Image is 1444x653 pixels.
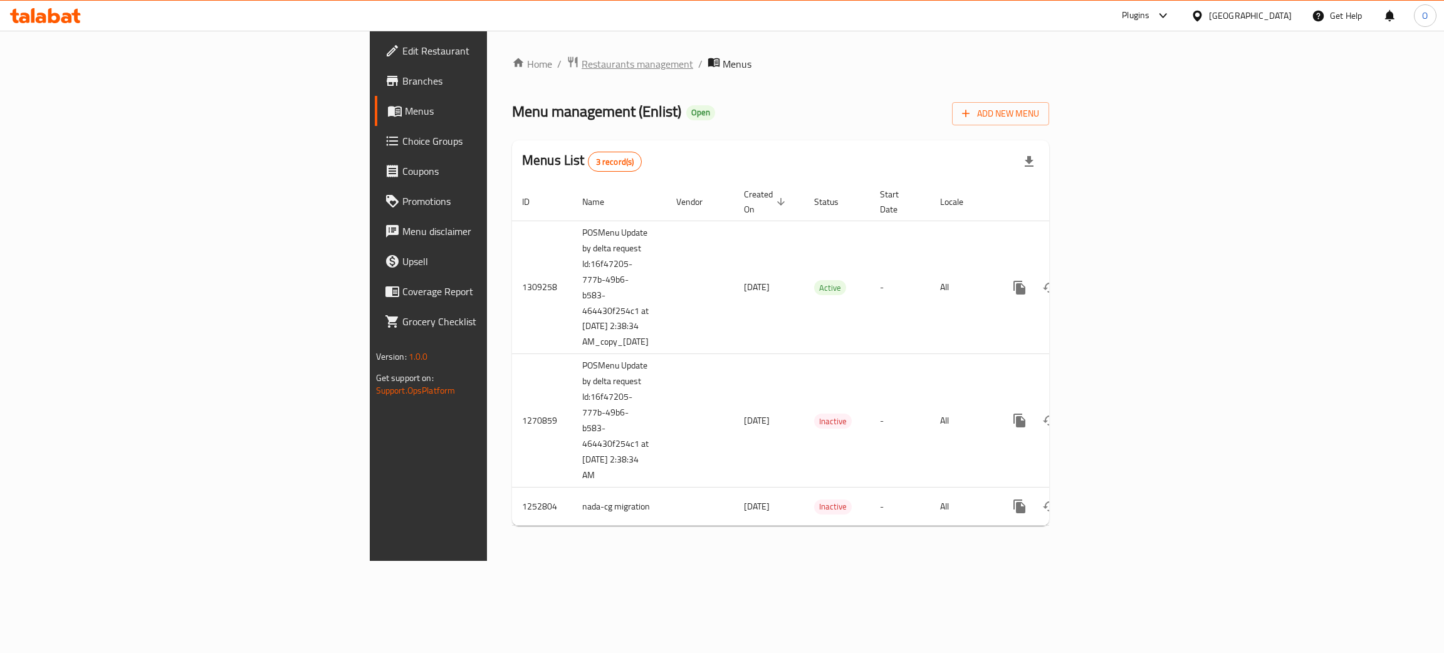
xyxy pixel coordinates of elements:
[814,414,852,429] span: Inactive
[676,194,719,209] span: Vendor
[870,221,930,354] td: -
[402,194,601,209] span: Promotions
[1209,9,1292,23] div: [GEOGRAPHIC_DATA]
[376,370,434,386] span: Get support on:
[930,354,995,488] td: All
[744,412,770,429] span: [DATE]
[1005,273,1035,303] button: more
[589,156,642,168] span: 3 record(s)
[952,102,1049,125] button: Add New Menu
[1005,405,1035,436] button: more
[588,152,642,172] div: Total records count
[375,186,611,216] a: Promotions
[744,187,789,217] span: Created On
[814,281,846,295] span: Active
[1035,491,1065,521] button: Change Status
[995,183,1135,221] th: Actions
[1422,9,1428,23] span: O
[744,498,770,515] span: [DATE]
[376,348,407,365] span: Version:
[744,279,770,295] span: [DATE]
[572,221,666,354] td: POSMenu Update by delta request Id:16f47205-777b-49b6-b583-464430f254c1 at [DATE] 2:38:34 AM_copy...
[567,56,693,72] a: Restaurants management
[375,66,611,96] a: Branches
[402,73,601,88] span: Branches
[962,106,1039,122] span: Add New Menu
[375,246,611,276] a: Upsell
[375,216,611,246] a: Menu disclaimer
[572,488,666,526] td: nada-cg migration
[1005,491,1035,521] button: more
[405,103,601,118] span: Menus
[522,151,642,172] h2: Menus List
[1014,147,1044,177] div: Export file
[814,499,852,515] div: Inactive
[582,194,620,209] span: Name
[930,488,995,526] td: All
[686,105,715,120] div: Open
[375,156,611,186] a: Coupons
[686,107,715,118] span: Open
[375,36,611,66] a: Edit Restaurant
[940,194,980,209] span: Locale
[522,194,546,209] span: ID
[582,56,693,71] span: Restaurants management
[409,348,428,365] span: 1.0.0
[814,194,855,209] span: Status
[375,126,611,156] a: Choice Groups
[375,306,611,337] a: Grocery Checklist
[870,354,930,488] td: -
[723,56,751,71] span: Menus
[930,221,995,354] td: All
[402,164,601,179] span: Coupons
[375,96,611,126] a: Menus
[1035,273,1065,303] button: Change Status
[1122,8,1149,23] div: Plugins
[402,254,601,269] span: Upsell
[375,276,611,306] a: Coverage Report
[572,354,666,488] td: POSMenu Update by delta request Id:16f47205-777b-49b6-b583-464430f254c1 at [DATE] 2:38:34 AM
[376,382,456,399] a: Support.OpsPlatform
[814,499,852,514] span: Inactive
[870,488,930,526] td: -
[814,280,846,295] div: Active
[880,187,915,217] span: Start Date
[402,314,601,329] span: Grocery Checklist
[402,43,601,58] span: Edit Restaurant
[402,224,601,239] span: Menu disclaimer
[512,56,1049,72] nav: breadcrumb
[698,56,703,71] li: /
[402,133,601,149] span: Choice Groups
[512,183,1135,526] table: enhanced table
[1035,405,1065,436] button: Change Status
[402,284,601,299] span: Coverage Report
